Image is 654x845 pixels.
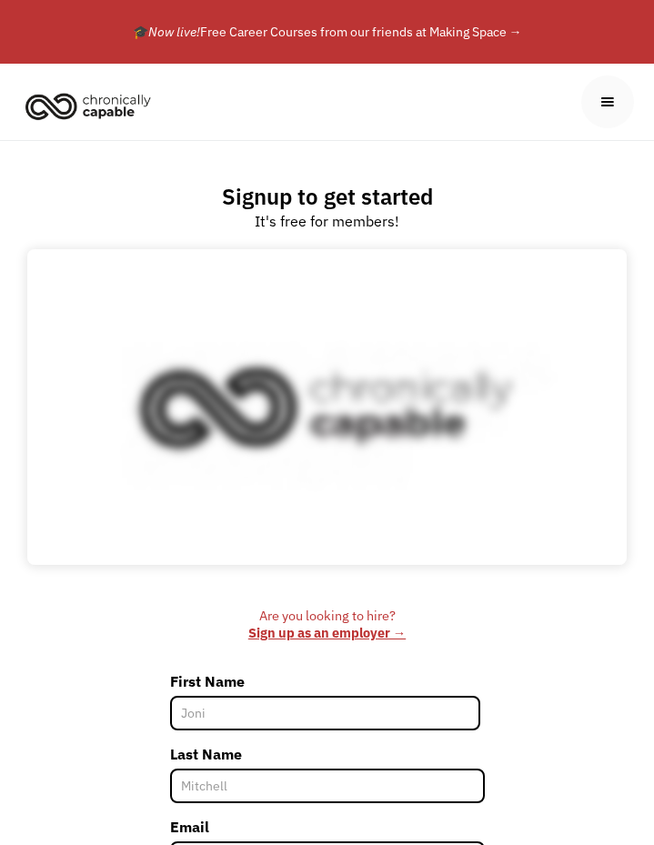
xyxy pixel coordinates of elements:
em: Now live! [148,24,200,40]
a: Sign up as an employer → [248,624,406,641]
div: 🎓 Free Career Courses from our friends at Making Space → [41,21,614,43]
div: It's free for members! [255,210,399,232]
div: menu [581,75,634,128]
label: First Name [170,667,480,696]
h2: Signup to get started [222,183,433,210]
label: Email [170,812,485,841]
label: Last Name [170,739,485,769]
div: Are you looking to hire? ‍ [170,608,485,641]
input: Joni [170,696,480,730]
a: home [20,86,165,126]
img: Chronically Capable logo [20,86,156,126]
input: Mitchell [170,769,485,803]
